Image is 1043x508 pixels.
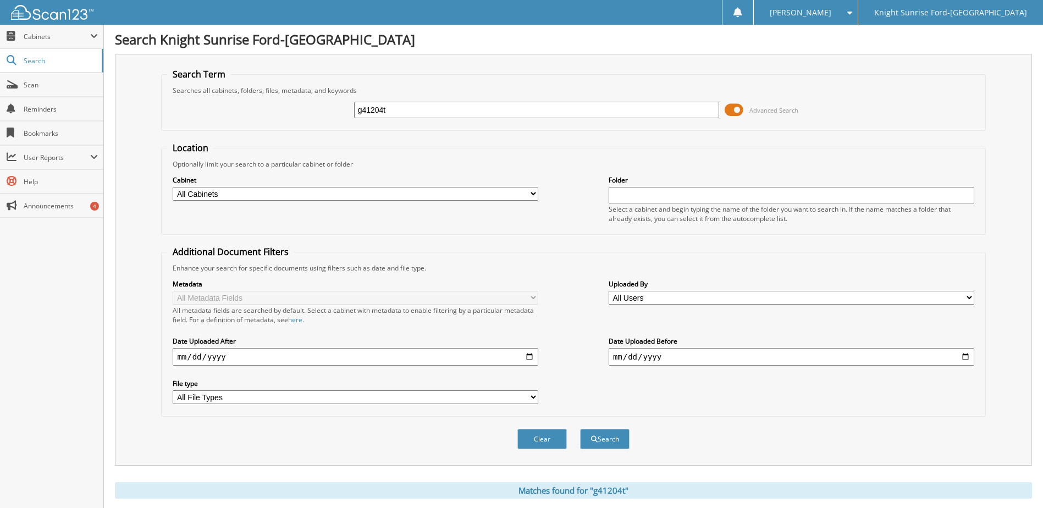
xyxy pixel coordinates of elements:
legend: Additional Document Filters [167,246,294,258]
span: Bookmarks [24,129,98,138]
label: Folder [609,175,974,185]
div: Select a cabinet and begin typing the name of the folder you want to search in. If the name match... [609,205,974,223]
a: here [288,315,302,324]
div: All metadata fields are searched by default. Select a cabinet with metadata to enable filtering b... [173,306,538,324]
span: Knight Sunrise Ford-[GEOGRAPHIC_DATA] [874,9,1027,16]
label: Date Uploaded Before [609,336,974,346]
h1: Search Knight Sunrise Ford-[GEOGRAPHIC_DATA] [115,30,1032,48]
div: 4 [90,202,99,211]
span: Help [24,177,98,186]
span: Scan [24,80,98,90]
img: scan123-logo-white.svg [11,5,93,20]
div: Enhance your search for specific documents using filters such as date and file type. [167,263,979,273]
legend: Location [167,142,214,154]
span: Search [24,56,96,65]
button: Clear [517,429,567,449]
span: Announcements [24,201,98,211]
legend: Search Term [167,68,231,80]
input: start [173,348,538,366]
span: [PERSON_NAME] [770,9,831,16]
span: Reminders [24,104,98,114]
div: Searches all cabinets, folders, files, metadata, and keywords [167,86,979,95]
label: Uploaded By [609,279,974,289]
div: Matches found for "g41204t" [115,482,1032,499]
label: File type [173,379,538,388]
span: User Reports [24,153,90,162]
span: Advanced Search [749,106,798,114]
span: Cabinets [24,32,90,41]
input: end [609,348,974,366]
div: Optionally limit your search to a particular cabinet or folder [167,159,979,169]
button: Search [580,429,630,449]
label: Date Uploaded After [173,336,538,346]
label: Cabinet [173,175,538,185]
label: Metadata [173,279,538,289]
